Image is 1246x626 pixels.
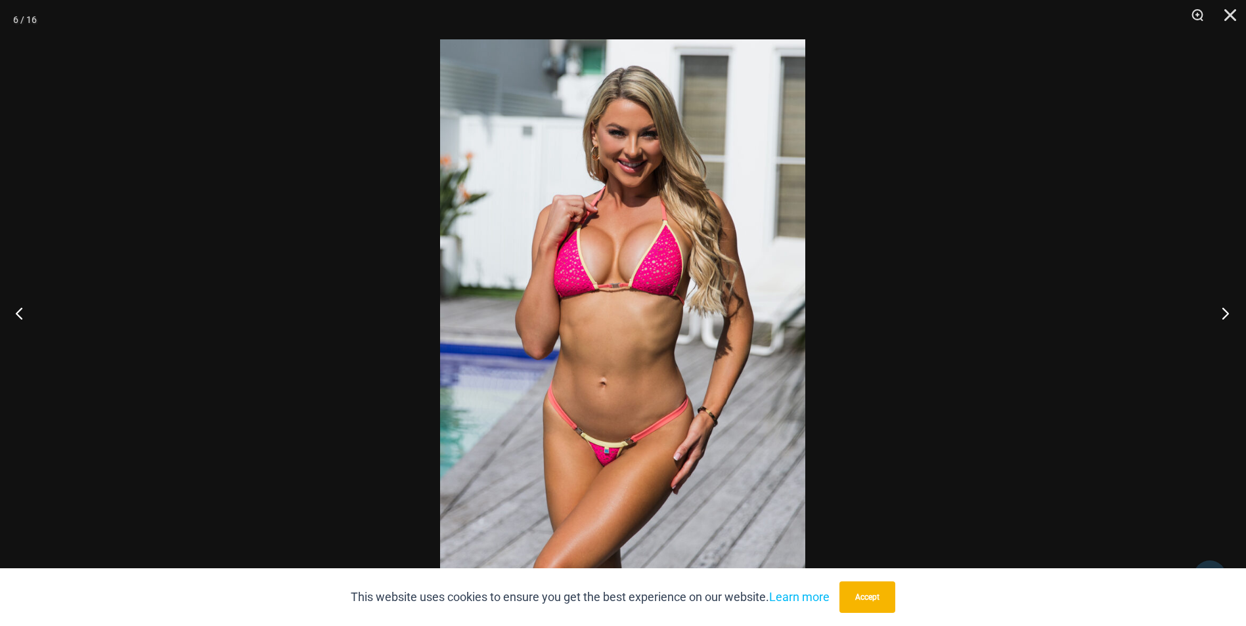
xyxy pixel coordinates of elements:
[769,590,830,604] a: Learn more
[440,39,805,587] img: Bubble Mesh Highlight Pink 309 Top 421 Micro 01
[839,581,895,613] button: Accept
[13,10,37,30] div: 6 / 16
[1197,280,1246,346] button: Next
[351,587,830,607] p: This website uses cookies to ensure you get the best experience on our website.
